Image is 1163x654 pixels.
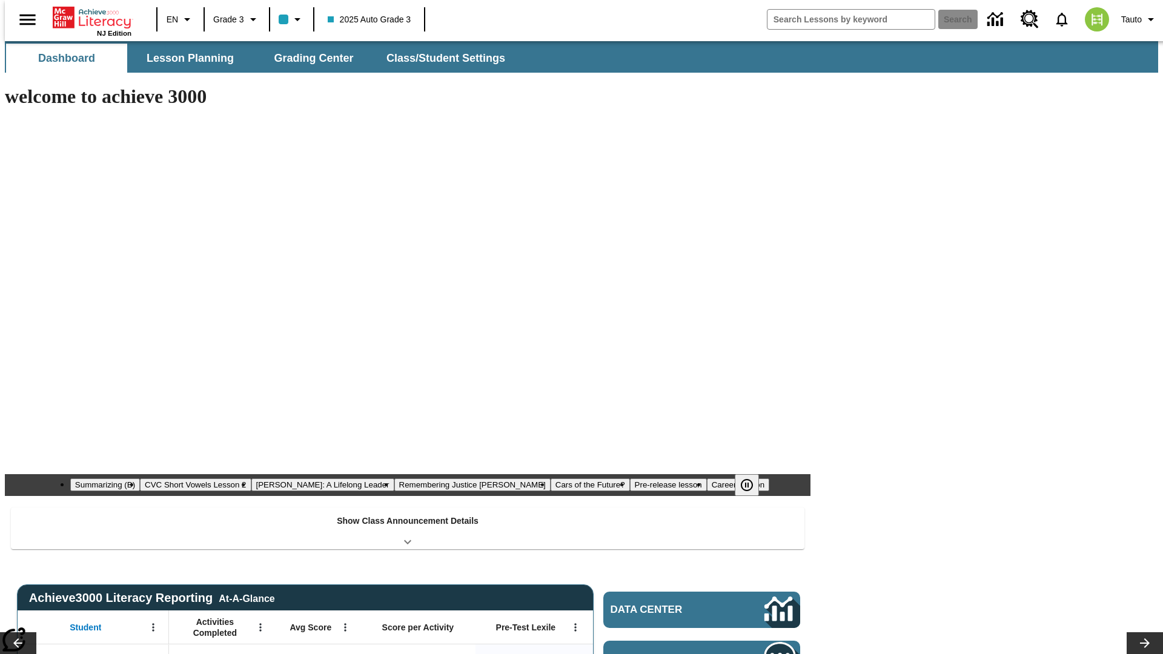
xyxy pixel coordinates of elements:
[175,616,255,638] span: Activities Completed
[1085,7,1109,31] img: avatar image
[551,478,630,491] button: Slide 5 Cars of the Future?
[140,478,251,491] button: Slide 2 CVC Short Vowels Lesson 2
[6,44,127,73] button: Dashboard
[274,8,310,30] button: Class color is light blue. Change class color
[38,51,95,65] span: Dashboard
[377,44,515,73] button: Class/Student Settings
[336,618,354,636] button: Open Menu
[1127,632,1163,654] button: Lesson carousel, Next
[394,478,551,491] button: Slide 4 Remembering Justice O'Connor
[386,51,505,65] span: Class/Student Settings
[566,618,585,636] button: Open Menu
[144,618,162,636] button: Open Menu
[611,604,724,616] span: Data Center
[735,474,759,496] button: Pause
[213,13,244,26] span: Grade 3
[167,13,178,26] span: EN
[337,515,479,527] p: Show Class Announcement Details
[29,591,275,605] span: Achieve3000 Literacy Reporting
[767,10,935,29] input: search field
[251,478,394,491] button: Slide 3 Dianne Feinstein: A Lifelong Leader
[253,44,374,73] button: Grading Center
[1121,13,1142,26] span: Tauto
[603,592,800,628] a: Data Center
[130,44,251,73] button: Lesson Planning
[5,41,1158,73] div: SubNavbar
[5,85,810,108] h1: welcome to achieve 3000
[219,591,274,604] div: At-A-Glance
[208,8,265,30] button: Grade: Grade 3, Select a grade
[11,507,804,549] div: Show Class Announcement Details
[1046,4,1078,35] a: Notifications
[70,622,101,633] span: Student
[251,618,270,636] button: Open Menu
[5,44,516,73] div: SubNavbar
[53,4,131,37] div: Home
[382,622,454,633] span: Score per Activity
[161,8,200,30] button: Language: EN, Select a language
[70,478,140,491] button: Slide 1 Summarizing (B)
[1116,8,1163,30] button: Profile/Settings
[980,3,1013,36] a: Data Center
[496,622,556,633] span: Pre-Test Lexile
[328,13,411,26] span: 2025 Auto Grade 3
[1078,4,1116,35] button: Select a new avatar
[707,478,769,491] button: Slide 7 Career Lesson
[630,478,707,491] button: Slide 6 Pre-release lesson
[53,5,131,30] a: Home
[147,51,234,65] span: Lesson Planning
[290,622,331,633] span: Avg Score
[1013,3,1046,36] a: Resource Center, Will open in new tab
[97,30,131,37] span: NJ Edition
[274,51,353,65] span: Grading Center
[10,2,45,38] button: Open side menu
[735,474,771,496] div: Pause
